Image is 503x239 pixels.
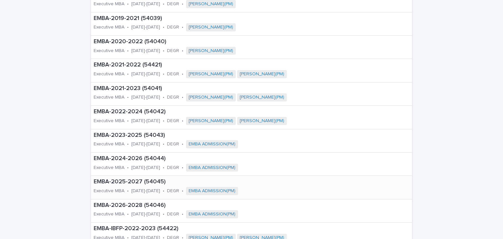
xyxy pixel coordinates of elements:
[131,71,160,77] p: [DATE]-[DATE]
[189,211,235,217] a: EMBA ADMISSION(PM)
[127,95,129,100] p: •
[94,155,311,162] p: EMBA-2024-2026 (54044)
[127,141,129,147] p: •
[94,95,124,100] p: Executive MBA
[91,59,412,82] a: EMBA-2021-2022 (54421)Executive MBA•[DATE]-[DATE]•DEGR•[PERSON_NAME](PM) [PERSON_NAME](PM)
[189,141,235,147] a: EMBA ADMISSION(PM)
[167,118,179,124] p: DEGR
[91,36,412,59] a: EMBA-2020-2022 (54040)Executive MBA•[DATE]-[DATE]•DEGR•[PERSON_NAME](PM)
[94,165,124,171] p: Executive MBA
[163,1,164,7] p: •
[189,1,233,7] a: [PERSON_NAME](PM)
[182,25,183,30] p: •
[127,71,129,77] p: •
[167,165,179,171] p: DEGR
[94,25,124,30] p: Executive MBA
[94,211,124,217] p: Executive MBA
[94,71,124,77] p: Executive MBA
[127,48,129,54] p: •
[127,1,129,7] p: •
[131,1,160,7] p: [DATE]-[DATE]
[167,48,179,54] p: DEGR
[94,38,310,46] p: EMBA-2020-2022 (54040)
[182,211,183,217] p: •
[131,211,160,217] p: [DATE]-[DATE]
[91,83,412,106] a: EMBA-2021-2023 (54041)Executive MBA•[DATE]-[DATE]•DEGR•[PERSON_NAME](PM) [PERSON_NAME](PM)
[94,1,124,7] p: Executive MBA
[167,211,179,217] p: DEGR
[163,48,164,54] p: •
[94,15,306,22] p: EMBA-2019-2021 (54039)
[127,118,129,124] p: •
[167,25,179,30] p: DEGR
[94,118,124,124] p: Executive MBA
[240,118,284,124] a: [PERSON_NAME](PM)
[94,48,124,54] p: Executive MBA
[131,48,160,54] p: [DATE]-[DATE]
[91,176,412,199] a: EMBA-2025-2027 (54045)Executive MBA•[DATE]-[DATE]•DEGR•EMBA ADMISSION(PM)
[163,25,164,30] p: •
[91,129,412,153] a: EMBA-2023-2025 (54043)Executive MBA•[DATE]-[DATE]•DEGR•EMBA ADMISSION(PM)
[163,141,164,147] p: •
[167,95,179,100] p: DEGR
[91,153,412,176] a: EMBA-2024-2026 (54044)Executive MBA•[DATE]-[DATE]•DEGR•EMBA ADMISSION(PM)
[182,48,183,54] p: •
[167,71,179,77] p: DEGR
[182,118,183,124] p: •
[94,62,357,69] p: EMBA-2021-2022 (54421)
[131,165,160,171] p: [DATE]-[DATE]
[131,95,160,100] p: [DATE]-[DATE]
[167,1,179,7] p: DEGR
[167,141,179,147] p: DEGR
[240,71,284,77] a: [PERSON_NAME](PM)
[240,95,284,100] a: [PERSON_NAME](PM)
[163,118,164,124] p: •
[131,188,160,194] p: [DATE]-[DATE]
[94,178,311,186] p: EMBA-2025-2027 (54045)
[189,71,233,77] a: [PERSON_NAME](PM)
[91,106,412,129] a: EMBA-2022-2024 (54042)Executive MBA•[DATE]-[DATE]•DEGR•[PERSON_NAME](PM) [PERSON_NAME](PM)
[163,71,164,77] p: •
[94,188,124,194] p: Executive MBA
[91,199,412,223] a: EMBA-2026-2028 (54046)Executive MBA•[DATE]-[DATE]•DEGR•EMBA ADMISSION(PM)
[127,165,129,171] p: •
[163,95,164,100] p: •
[127,25,129,30] p: •
[182,95,183,100] p: •
[163,165,164,171] p: •
[131,118,160,124] p: [DATE]-[DATE]
[94,225,373,232] p: EMBA-IBFP-2022-2023 (54422)
[94,85,357,92] p: EMBA-2021-2023 (54041)
[182,71,183,77] p: •
[182,165,183,171] p: •
[163,211,164,217] p: •
[167,188,179,194] p: DEGR
[94,132,311,139] p: EMBA-2023-2025 (54043)
[127,211,129,217] p: •
[182,141,183,147] p: •
[94,202,311,209] p: EMBA-2026-2028 (54046)
[189,48,233,54] a: [PERSON_NAME](PM)
[131,25,160,30] p: [DATE]-[DATE]
[189,95,233,100] a: [PERSON_NAME](PM)
[94,141,124,147] p: Executive MBA
[189,188,235,194] a: EMBA ADMISSION(PM)
[189,25,233,30] a: [PERSON_NAME](PM)
[182,188,183,194] p: •
[189,118,233,124] a: [PERSON_NAME](PM)
[91,12,412,36] a: EMBA-2019-2021 (54039)Executive MBA•[DATE]-[DATE]•DEGR•[PERSON_NAME](PM)
[189,165,235,171] a: EMBA ADMISSION(PM)
[163,188,164,194] p: •
[131,141,160,147] p: [DATE]-[DATE]
[127,188,129,194] p: •
[182,1,183,7] p: •
[94,108,360,116] p: EMBA-2022-2024 (54042)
